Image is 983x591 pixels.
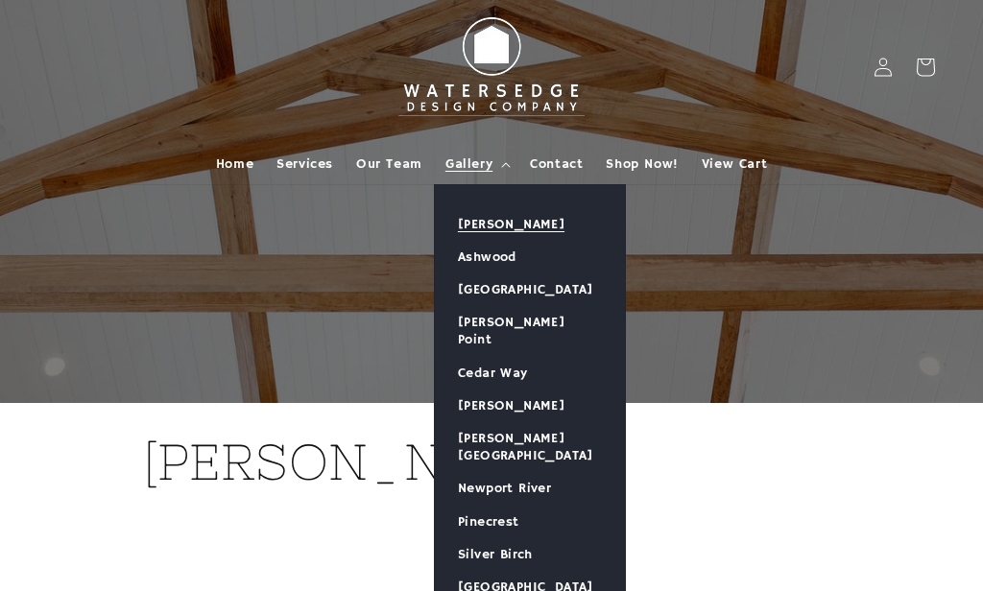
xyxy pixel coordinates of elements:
[690,144,779,184] a: View Cart
[594,144,689,184] a: Shop Now!
[435,306,625,356] a: [PERSON_NAME] Point
[265,144,345,184] a: Services
[518,144,594,184] a: Contact
[276,155,333,173] span: Services
[386,8,597,127] img: Watersedge Design Co
[216,155,253,173] span: Home
[434,144,518,184] summary: Gallery
[345,144,434,184] a: Our Team
[530,155,583,173] span: Contact
[143,430,840,495] h1: [PERSON_NAME]
[435,241,625,273] a: Ashwood
[435,208,625,241] a: [PERSON_NAME]
[435,273,625,306] a: [GEOGRAPHIC_DATA]
[435,422,625,472] a: [PERSON_NAME][GEOGRAPHIC_DATA]
[356,155,422,173] span: Our Team
[702,155,767,173] span: View Cart
[435,506,625,538] a: Pinecrest
[445,155,492,173] span: Gallery
[606,155,678,173] span: Shop Now!
[435,472,625,505] a: Newport River
[435,390,625,422] a: [PERSON_NAME]
[435,357,625,390] a: Cedar Way
[204,144,265,184] a: Home
[435,538,625,571] a: Silver Birch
